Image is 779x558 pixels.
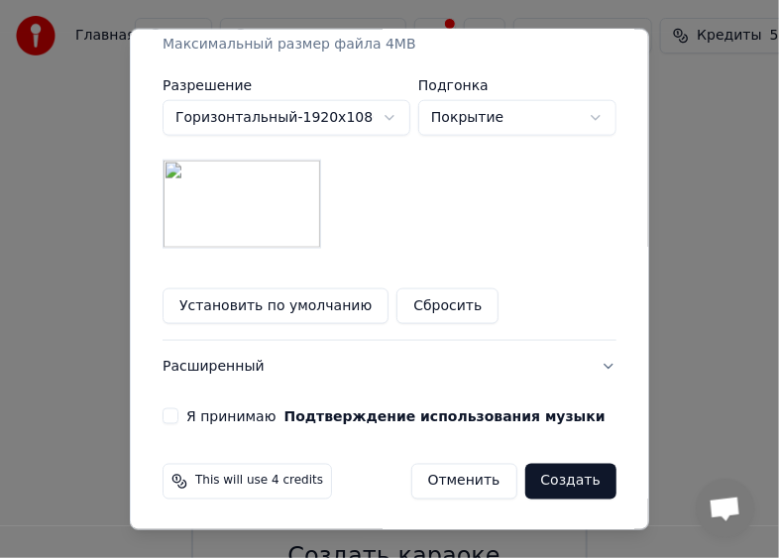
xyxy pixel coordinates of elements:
[163,78,410,92] label: Разрешение
[163,35,616,55] div: Максимальный размер файла 4MB
[163,341,616,392] button: Расширенный
[163,288,389,324] button: Установить по умолчанию
[411,464,517,500] button: Отменить
[284,409,606,423] button: Я принимаю
[186,409,606,423] label: Я принимаю
[418,78,616,92] label: Подгонка
[195,474,323,490] span: This will use 4 credits
[525,464,616,500] button: Создать
[396,288,499,324] button: Сбросить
